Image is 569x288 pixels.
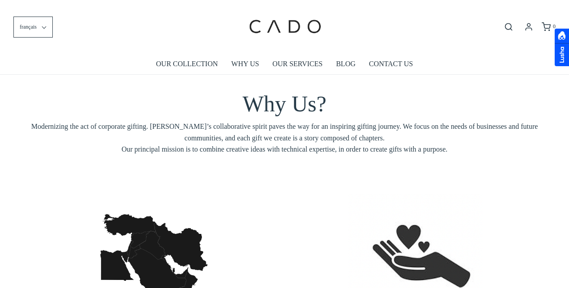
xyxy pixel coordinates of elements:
button: Ouvrir la barre de recherche [501,22,517,32]
span: Modernizing the act of corporate gifting. [PERSON_NAME]’s collaborative spirit paves the way for ... [30,121,539,155]
span: français [20,23,37,31]
a: WHY US [231,54,259,74]
a: 0 [541,22,556,31]
span: Why Us? [242,91,326,116]
a: OUR SERVICES [272,54,323,74]
button: français [13,17,53,38]
img: cadogifting [246,7,323,47]
a: OUR COLLECTION [156,54,218,74]
a: BLOG [336,54,356,74]
a: CONTACT US [369,54,413,74]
